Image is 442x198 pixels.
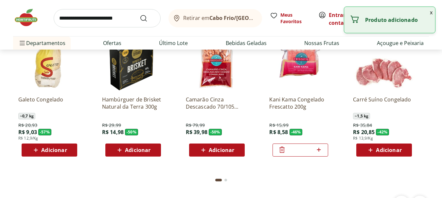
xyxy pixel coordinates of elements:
button: Submit Search [140,14,155,22]
span: R$ 13,9/Kg [353,136,373,141]
span: Retirar em [183,15,256,21]
span: R$ 20,93 [18,122,37,129]
img: Hambúrguer de Brisket Natural da Terra 300g [102,29,164,91]
a: Carré Suíno Congelado [353,96,415,110]
a: Criar conta [329,11,365,26]
a: Galeto Congelado [18,96,80,110]
a: Nossas Frutas [304,39,339,47]
button: Adicionar [356,144,412,157]
span: Adicionar [41,147,67,153]
button: Retirar emCabo Frio/[GEOGRAPHIC_DATA] [168,9,262,27]
span: R$ 15,99 [269,122,288,129]
img: Galeto Congelado [18,29,80,91]
a: Entrar [329,11,345,19]
b: Cabo Frio/[GEOGRAPHIC_DATA] [209,14,290,22]
a: Hambúrguer de Brisket Natural da Terra 300g [102,96,164,110]
img: Carré Suíno Congelado [353,29,415,91]
span: ou [329,11,358,27]
span: ~ 1,5 kg [353,113,370,119]
img: Kani Kama Congelado Frescatto 200g [269,29,331,91]
span: Adicionar [125,147,150,153]
img: Hortifruti [13,8,46,27]
a: Bebidas Geladas [226,39,267,47]
span: Departamentos [18,35,65,51]
span: - 42 % [376,129,389,135]
a: Kani Kama Congelado Frescatto 200g [269,96,331,110]
span: R$ 12,9/Kg [18,136,38,141]
a: Açougue e Peixaria [377,39,424,47]
span: R$ 79,99 [186,122,205,129]
button: Current page from fs-carousel [214,172,223,188]
span: ~ 0,7 kg [18,113,35,119]
a: Último Lote [159,39,188,47]
span: R$ 35,84 [353,122,372,129]
button: Go to page 2 from fs-carousel [223,172,228,188]
img: Camarão Cinza Descascado 70/105 Congelado Frescatto 400g [186,29,248,91]
span: Adicionar [209,147,234,153]
span: R$ 14,98 [102,129,124,136]
p: Produto adicionado [365,17,430,23]
button: Adicionar [22,144,77,157]
span: R$ 8,58 [269,129,288,136]
a: Ofertas [103,39,121,47]
button: Adicionar [189,144,245,157]
span: - 46 % [290,129,303,135]
span: R$ 20,85 [353,129,375,136]
button: Menu [18,35,26,51]
button: Adicionar [105,144,161,157]
span: - 50 % [125,129,138,135]
a: Meus Favoritos [270,12,310,25]
a: Camarão Cinza Descascado 70/105 Congelado Frescatto 400g [186,96,248,110]
span: - 57 % [38,129,51,135]
span: R$ 39,98 [186,129,207,136]
span: R$ 9,03 [18,129,37,136]
span: R$ 29,99 [102,122,121,129]
span: Adicionar [376,147,401,153]
span: - 50 % [209,129,222,135]
input: search [54,9,161,27]
span: Meus Favoritos [280,12,310,25]
button: Fechar notificação [427,7,435,18]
